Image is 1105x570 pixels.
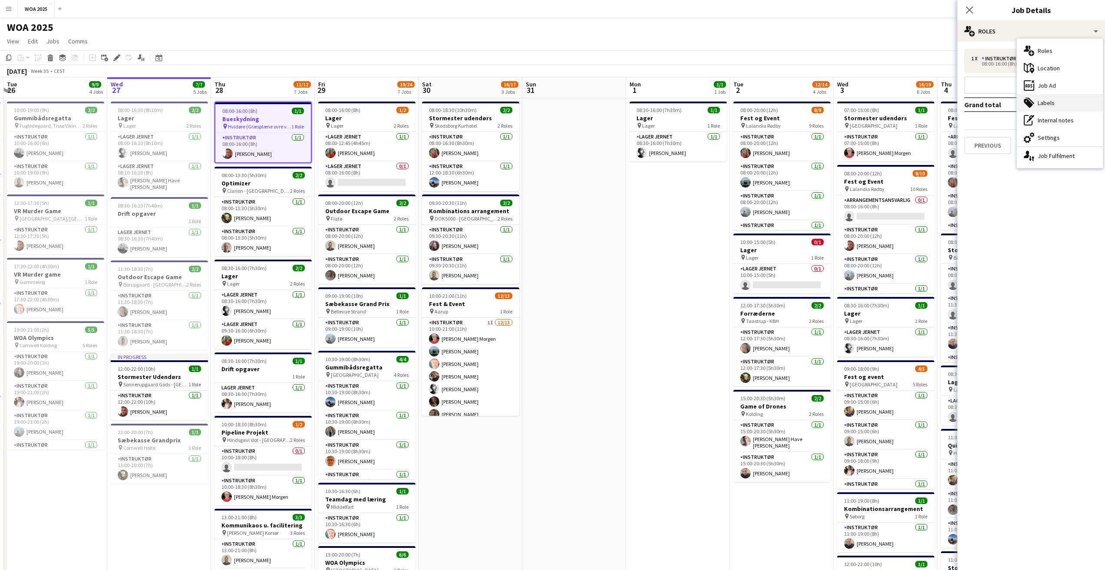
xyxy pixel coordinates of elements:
h3: Drift opgaver [111,210,208,217]
span: 10:00-18:30 (8h30m) [221,421,267,428]
div: 10:00-21:00 (11h)12/13Fest & Event Aarup1 RoleInstruktør1I12/1310:00-21:00 (11h)[PERSON_NAME] Mor... [422,287,519,416]
app-job-card: 19:00-21:00 (2h)5/5WOA Olympics Comwell Kolding5 RolesInstruktør1/119:00-20:00 (1h)[PERSON_NAME]I... [7,321,104,450]
span: 2/2 [293,265,305,271]
span: 2 Roles [809,411,824,417]
div: Location [1017,59,1103,77]
app-job-card: 12:00-17:30 (5h30m)2/2Forræderne Taastrup - KBH2 RolesInstruktør1/112:00-17:30 (5h30m)[PERSON_NAM... [733,297,831,386]
h3: Stormester udendørs [422,114,519,122]
span: 2/2 [396,200,409,206]
app-card-role: Instruktør1/108:00-20:00 (12h)[PERSON_NAME] [318,254,416,284]
app-job-card: 08:00-16:10 (8h10m)2/2Lager Lager2 RolesLager Jernet1/108:00-16:10 (8h10m)[PERSON_NAME]Lager Jern... [111,102,208,194]
span: 2/2 [85,107,97,113]
h3: Outdoor Escape Game [111,273,208,281]
span: 10:00-19:00 (9h) [14,107,49,113]
span: 8/10 [913,170,927,177]
h3: Fest og event [837,373,934,381]
span: Lager [746,254,759,261]
app-job-card: 11:30-18:30 (7h)2/2Outdoor Escape Game Borupgaard - [GEOGRAPHIC_DATA]2 RolesInstruktør1/111:30-18... [111,260,208,350]
span: 5 Roles [82,342,97,349]
app-card-role: Instruktør1/108:00-16:00 (8h)[PERSON_NAME] [215,133,311,162]
app-card-role: Instruktør1/108:00-20:00 (12h)[PERSON_NAME] [837,254,934,284]
span: Comwell Kolding [20,342,57,349]
span: 1 Role [707,122,720,129]
span: 1/2 [293,421,305,428]
span: 09:00-18:00 (9h) [844,366,879,372]
span: 2 Roles [290,188,305,194]
div: 08:00-18:30 (10h30m)1/4Stormester Billund4 RolesInstruktør0/108:00-16:00 (8h) Instruktør1I0/111:3... [941,234,1038,362]
div: 08:00-18:30 (10h30m)2/2Stormester udendørs Skodsborg Kurhotel2 RolesInstruktør1/108:00-16:30 (8h3... [422,102,519,191]
h3: Lager [837,310,934,317]
span: 1/2 [396,107,409,113]
app-card-role: Instruktør1/108:00-13:30 (5h30m)[PERSON_NAME] [214,197,312,227]
div: Job Ad [1017,77,1103,94]
app-card-role: Instruktør1/109:30-20:30 (11h)[PERSON_NAME] [422,225,519,254]
span: Edit [28,37,38,45]
app-card-role: Instruktør1/110:00-19:00 (9h)[PERSON_NAME] [7,161,104,191]
app-job-card: 09:00-19:00 (10h)1/1Sæbekasse Grand Prix Bellevue Strand1 RoleInstruktør1/109:00-19:00 (10h)[PERS... [318,287,416,347]
span: 10:30-19:00 (8h30m) [325,356,370,362]
span: 08:00-13:30 (5h30m) [221,172,267,178]
app-card-role: Instruktør1/108:00-20:00 (12h)[PERSON_NAME] [941,161,1038,191]
app-card-role: Instruktør1/109:00-15:00 (6h)[PERSON_NAME] [837,420,934,450]
span: Fugledegaard, Tissø Vikingecenter [20,122,82,129]
app-job-card: 08:30-16:00 (7h30m)0/1Lager Lager1 RoleLager Jernet0/108:30-16:00 (7h30m) [941,366,1038,425]
a: Comms [65,36,91,47]
span: 10 Roles [910,186,927,192]
app-card-role: Arrangementsansvarlig0/108:00-16:00 (8h) [941,132,1038,161]
span: Hindsgavl slot - [GEOGRAPHIC_DATA] [227,437,290,443]
span: 2 Roles [82,122,97,129]
h3: Gummibådsregatta [318,363,416,371]
h3: Stormester Udendørs [111,373,208,381]
div: In progress [111,353,208,360]
span: 12:00-17:30 (5h30m) [740,302,785,309]
div: 10:30-19:00 (8h30m)4/4Gummibådsregatta [GEOGRAPHIC_DATA]4 RolesInstruktør1/110:30-19:00 (8h30m)[P... [318,351,416,479]
span: 1/1 [915,107,927,113]
div: Labels [1017,94,1103,112]
span: 1 Role [811,254,824,261]
h3: Lager [214,272,312,280]
button: Add role [964,76,1098,94]
span: 2 Roles [498,215,512,222]
div: 09:30-20:30 (11h)2/2Kombinations arrangement DOK5000 - [GEOGRAPHIC_DATA]2 RolesInstruktør1/109:30... [422,194,519,284]
app-card-role: Instruktør1/112:00-17:30 (5h30m)[PERSON_NAME] [733,327,831,357]
app-card-role: Instruktør1/108:00-20:00 (12h)[PERSON_NAME] [837,225,934,254]
app-job-card: 07:00-15:00 (8h)1/1Stormester udendørs [GEOGRAPHIC_DATA]1 RoleInstruktør1/107:00-15:00 (8h)[PERSO... [837,102,934,161]
span: 08:00-20:00 (12h) [844,170,882,177]
span: Bellevue Strand [331,308,366,315]
app-job-card: 08:00-20:00 (12h)2/2Outdoor Escape Game Flatø2 RolesInstruktør1/108:00-20:00 (12h)[PERSON_NAME]In... [318,194,416,284]
span: 4 Roles [394,372,409,378]
span: 2/2 [189,107,201,113]
div: 12:30-17:30 (5h)1/1VR Murder Game [GEOGRAPHIC_DATA]/[GEOGRAPHIC_DATA]1 RoleInstruktør1/112:30-17:... [7,194,104,254]
h3: Stormester udendørs [837,114,934,122]
span: [GEOGRAPHIC_DATA] [850,381,897,388]
span: 08:00-18:30 (10h30m) [429,107,477,113]
span: 1 Role [292,373,305,380]
app-card-role: Instruktør1/110:30-19:00 (8h30m)[PERSON_NAME] [318,411,416,440]
span: 1 Role [396,308,409,315]
span: 1 Role [85,279,97,285]
app-card-role: Lager Jernet1/108:30-16:00 (7h30m)[PERSON_NAME] [837,327,934,357]
app-job-card: 10:00-19:00 (9h)2/2Gummibådsregatta Fugledegaard, Tissø Vikingecenter2 RolesInstruktør1/110:00-16... [7,102,104,191]
span: 10:00-21:00 (11h) [429,293,467,299]
div: 08:00-16:00 (8h)1/2Lager Lager2 RolesLager Jernet1/108:00-12:45 (4h45m)[PERSON_NAME]Lager Jernet0... [318,102,416,191]
app-job-card: 08:30-16:10 (7h40m)1/1Drift opgaver1 RoleLager Jernet1/108:30-16:10 (7h40m)[PERSON_NAME] [111,197,208,257]
span: 1 Role [188,381,201,388]
h3: Pipeline Projekt [214,428,312,436]
app-card-role: Instruktør1/109:30-20:30 (11h)[PERSON_NAME] [422,254,519,284]
app-job-card: 13:00-20:00 (7h)1/1Sæbekasse Grandprix Comwell Holte1 RoleInstruktør1/113:00-20:00 (7h)[PERSON_NAME] [111,424,208,484]
app-card-role: Instruktør1I12/1310:00-21:00 (11h)[PERSON_NAME] Morgen[PERSON_NAME][PERSON_NAME][PERSON_NAME][PER... [422,318,519,501]
span: 2 Roles [290,280,305,287]
app-card-role: Instruktør1I0/111:30-18:30 (7h) [941,293,1038,323]
span: Billund [953,254,970,261]
h3: Fest & Event [422,300,519,308]
app-job-card: In progress12:00-22:00 (10h)1/1Stormester Udendørs Sonnerupgaard Gods - [GEOGRAPHIC_DATA]1 RoleIn... [111,353,208,420]
span: 08:00-16:10 (8h10m) [118,107,163,113]
span: 2 Roles [186,122,201,129]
